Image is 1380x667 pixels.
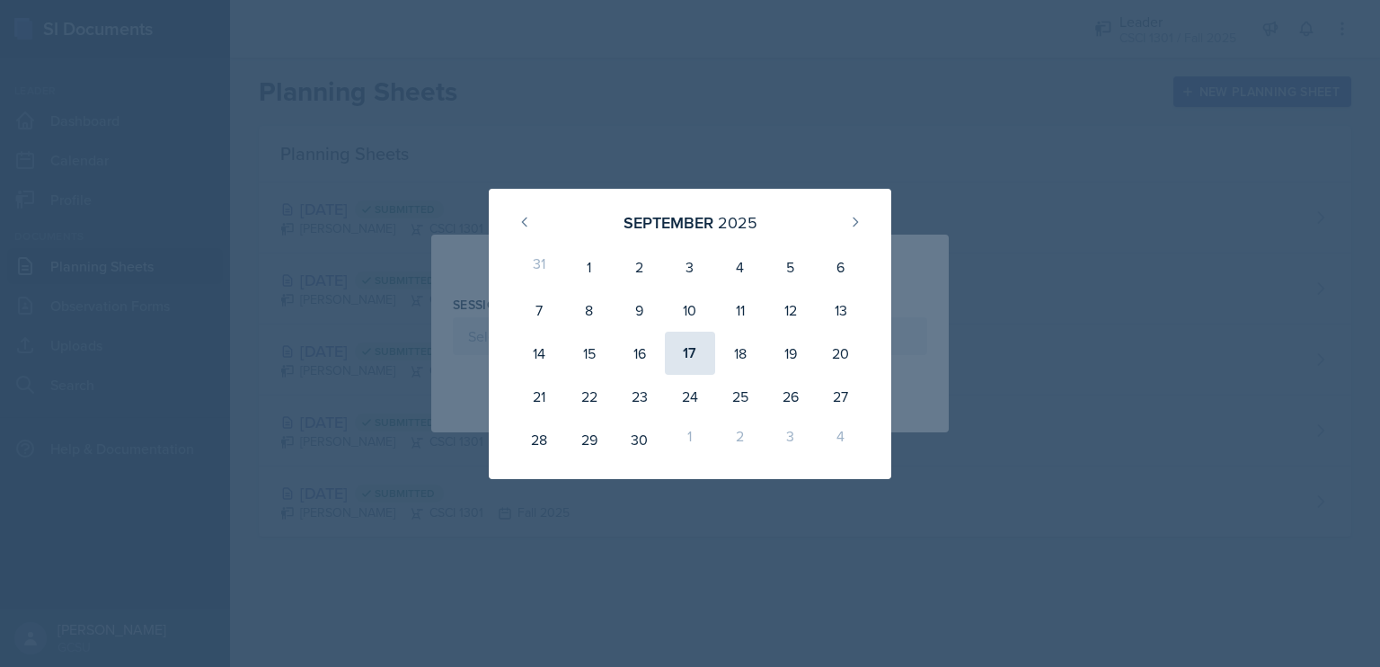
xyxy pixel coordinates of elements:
div: 15 [564,332,615,375]
div: 13 [816,289,866,332]
div: 24 [665,375,715,418]
div: 1 [665,418,715,461]
div: 31 [514,245,564,289]
div: 4 [816,418,866,461]
div: 8 [564,289,615,332]
div: 25 [715,375,765,418]
div: 19 [765,332,816,375]
div: 1 [564,245,615,289]
div: 4 [715,245,765,289]
div: 11 [715,289,765,332]
div: 30 [615,418,665,461]
div: 7 [514,289,564,332]
div: 12 [765,289,816,332]
div: September [624,210,713,235]
div: 22 [564,375,615,418]
div: 2 [715,418,765,461]
div: 27 [816,375,866,418]
div: 2025 [718,210,757,235]
div: 16 [615,332,665,375]
div: 23 [615,375,665,418]
div: 21 [514,375,564,418]
div: 5 [765,245,816,289]
div: 6 [816,245,866,289]
div: 20 [816,332,866,375]
div: 14 [514,332,564,375]
div: 9 [615,289,665,332]
div: 18 [715,332,765,375]
div: 3 [765,418,816,461]
div: 3 [665,245,715,289]
div: 17 [665,332,715,375]
div: 2 [615,245,665,289]
div: 26 [765,375,816,418]
div: 10 [665,289,715,332]
div: 28 [514,418,564,461]
div: 29 [564,418,615,461]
